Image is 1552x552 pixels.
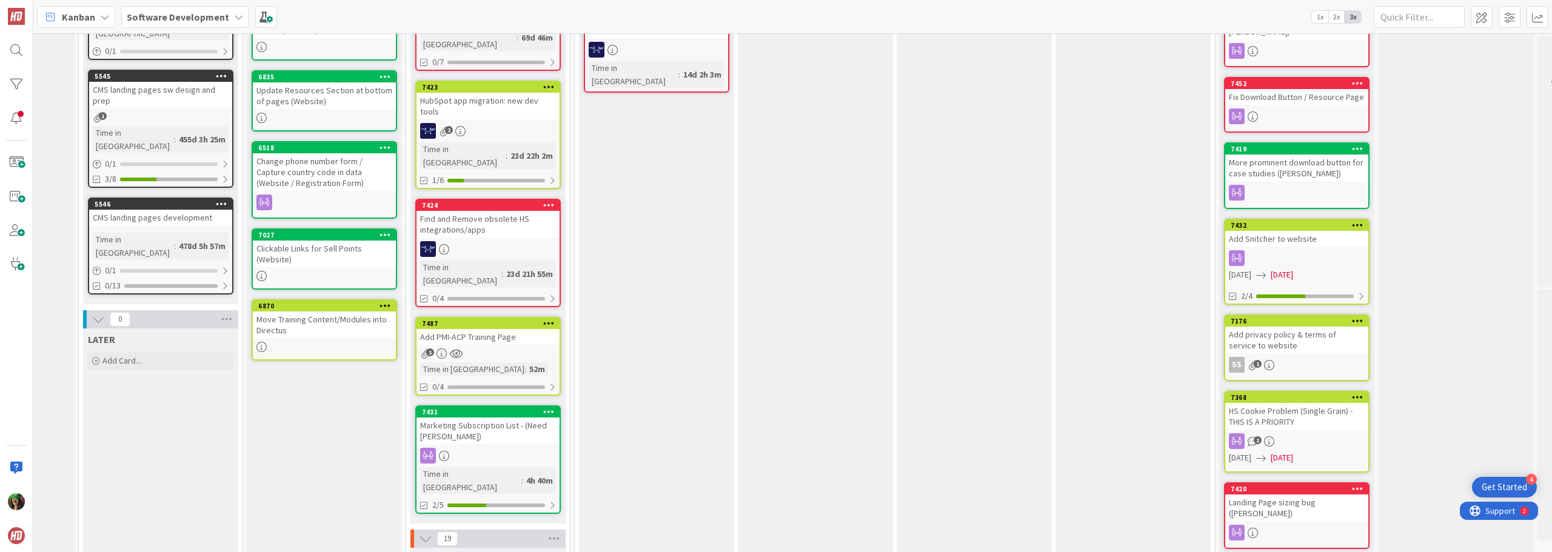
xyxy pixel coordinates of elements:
div: 14d 2h 3m [680,68,724,81]
div: 7452 [1231,79,1368,88]
div: 5545CMS landing pages sw design and prep [89,71,232,108]
div: Open Get Started checklist, remaining modules: 4 [1472,477,1537,497]
b: Software Development [127,11,229,23]
span: 19 [437,531,458,546]
div: 7176Add privacy policy & terms of service to website [1225,316,1368,353]
div: 5545 [95,72,232,81]
span: 0/4 [432,292,444,305]
span: 2 [445,126,453,134]
div: 7487Add PMI-ACP Training Page [416,318,560,345]
div: Time in [GEOGRAPHIC_DATA] [420,261,501,287]
div: 52m [526,362,548,376]
div: CMS landing pages development [89,210,232,225]
span: [DATE] [1271,268,1293,281]
div: 7431 [422,408,560,416]
div: 7027 [253,230,396,241]
span: 0 / 1 [105,158,116,170]
div: Fix Download Button / Resource Page [1225,89,1368,105]
span: [DATE] [1229,451,1251,464]
div: Find and Remove obsolete HS integrations/apps [416,211,560,238]
div: Add Snitcher to website [1225,231,1368,247]
div: Marketing Subscription List - (Need [PERSON_NAME]) [416,417,560,444]
span: 0/4 [432,381,444,393]
div: 7176 [1225,316,1368,327]
div: CMS landing pages sw design and prep [89,82,232,108]
div: MH [585,42,728,58]
img: MH [420,241,436,257]
div: 4 [1526,474,1537,485]
div: 23d 21h 55m [503,267,556,281]
span: [DATE] [1229,268,1251,281]
div: 4h 40m [523,474,556,487]
div: Time in [GEOGRAPHIC_DATA] [93,126,174,153]
span: Add Card... [102,355,141,366]
div: 7420 [1231,485,1368,493]
img: SL [8,493,25,510]
div: Time in [GEOGRAPHIC_DATA] [420,467,521,494]
span: Support [25,2,55,16]
div: 7423 [422,83,560,91]
div: 5546 [89,199,232,210]
div: Change phone number form / Capture country code in data (Website / Registration Form) [253,153,396,191]
div: Move Training Content/Modules into Directus [253,311,396,338]
span: 2x [1328,11,1345,23]
img: Visit kanbanzone.com [8,8,25,25]
div: 7487 [422,319,560,328]
span: : [524,362,526,376]
span: 1x [1312,11,1328,23]
div: Clickable Links for Sell Points (Website) [253,241,396,267]
div: 6835Update Resources Section at bottom of pages (Website) [253,71,396,109]
div: 7368HS Cookie Problem (Single Grain) - THIS IS A PRIORITY [1225,392,1368,430]
span: 3/8 [105,173,116,185]
div: 7487 [416,318,560,329]
div: HS Cookie Problem (Single Grain) - THIS IS A PRIORITY [1225,403,1368,430]
div: 6870 [258,302,396,310]
div: 7027Clickable Links for Sell Points (Website) [253,230,396,267]
div: 7176 [1231,317,1368,325]
span: : [174,239,176,253]
div: 0/1 [89,263,232,278]
div: MH [416,241,560,257]
div: 69d 46m [518,31,556,44]
div: 6870Move Training Content/Modules into Directus [253,301,396,338]
span: : [521,474,523,487]
div: 6518Change phone number form / Capture country code in data (Website / Registration Form) [253,142,396,191]
span: : [174,133,176,146]
div: 478d 5h 57m [176,239,229,253]
span: 0 [110,312,130,327]
div: 7423 [416,82,560,93]
span: : [506,149,507,162]
div: 6835 [253,71,396,82]
div: 7419More prominent download button for case studies ([PERSON_NAME]) [1225,144,1368,181]
div: Time in [GEOGRAPHIC_DATA] [589,61,678,88]
div: Landing Page sizing bug ([PERSON_NAME]) [1225,494,1368,521]
div: Time in [GEOGRAPHIC_DATA] [420,362,524,376]
div: 7432Add Snitcher to website [1225,220,1368,247]
div: Time in [GEOGRAPHIC_DATA] [420,24,517,51]
div: SS [1225,357,1368,373]
span: 1 [99,112,107,120]
div: 7027 [258,231,396,239]
div: Add privacy policy & terms of service to website [1225,327,1368,353]
div: 7424 [416,200,560,211]
span: 0/13 [105,279,121,292]
div: 7423HubSpot app migration: new dev tools [416,82,560,119]
div: 6518 [258,144,396,152]
span: 2/5 [432,499,444,511]
div: 6518 [253,142,396,153]
div: Time in [GEOGRAPHIC_DATA] [420,142,506,169]
div: 7431 [416,407,560,417]
div: 23d 22h 2m [507,149,556,162]
div: 7452Fix Download Button / Resource Page [1225,78,1368,105]
div: 0/1 [89,44,232,59]
div: 5545 [89,71,232,82]
div: Get Started [1482,481,1527,493]
div: HubSpot app migration: new dev tools [416,93,560,119]
div: 5546 [95,200,232,208]
img: MH [589,42,604,58]
span: : [678,68,680,81]
div: Update Resources Section at bottom of pages (Website) [253,82,396,109]
div: Add PMI-ACP Training Page [416,329,560,345]
div: 7420Landing Page sizing bug ([PERSON_NAME]) [1225,484,1368,521]
div: 0/1 [89,156,232,171]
